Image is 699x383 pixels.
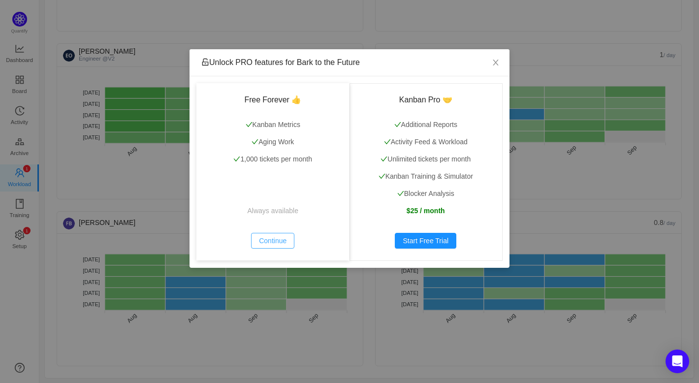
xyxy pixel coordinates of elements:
[233,155,312,163] span: 1,000 tickets per month
[251,233,294,249] button: Continue
[246,121,253,128] i: icon: check
[208,120,338,130] p: Kanban Metrics
[201,58,209,66] i: icon: unlock
[252,138,258,145] i: icon: check
[482,49,509,77] button: Close
[201,58,360,66] span: Unlock PRO features for Bark to the Future
[208,206,338,216] p: Always available
[208,137,338,147] p: Aging Work
[233,156,240,162] i: icon: check
[361,137,491,147] p: Activity Feed & Workload
[666,350,689,373] div: Open Intercom Messenger
[381,156,387,162] i: icon: check
[394,121,401,128] i: icon: check
[361,154,491,164] p: Unlimited tickets per month
[395,233,456,249] button: Start Free Trial
[384,138,391,145] i: icon: check
[361,95,491,105] h3: Kanban Pro 🤝
[361,171,491,182] p: Kanban Training & Simulator
[208,95,338,105] h3: Free Forever 👍
[361,120,491,130] p: Additional Reports
[492,59,500,66] i: icon: close
[407,207,445,215] strong: $25 / month
[397,190,404,197] i: icon: check
[361,189,491,199] p: Blocker Analysis
[379,173,385,180] i: icon: check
